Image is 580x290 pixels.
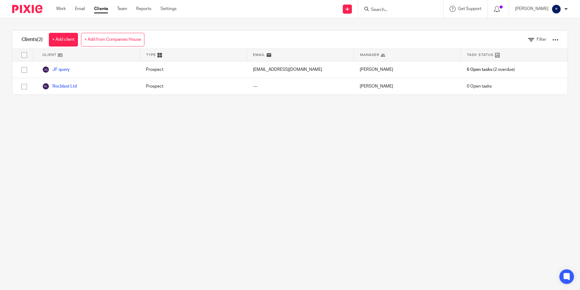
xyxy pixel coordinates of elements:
a: Settings [160,6,177,12]
span: 0 Open tasks [467,83,492,89]
h1: Clients [22,36,43,43]
div: [PERSON_NAME] [354,78,460,95]
div: Prospect [140,78,247,95]
a: Rocblast Ltd [42,83,77,90]
span: 6 Open tasks [467,67,492,73]
div: [PERSON_NAME] [354,61,460,78]
span: Client [42,52,56,57]
span: Email [253,52,265,57]
a: Clients [94,6,108,12]
p: [PERSON_NAME] [515,6,548,12]
a: Work [56,6,66,12]
span: Manager [360,52,379,57]
span: Get Support [458,7,481,11]
span: (2) [37,37,43,42]
a: Email [75,6,85,12]
input: Select all [19,49,30,61]
span: Task Status [467,52,494,57]
img: Screenshot%202025-08-05%20101949.png [551,4,561,14]
div: --- [247,78,354,95]
a: + Add from Companies House [81,33,144,47]
input: Search [370,7,425,13]
img: svg%3E [42,66,49,73]
div: [EMAIL_ADDRESS][DOMAIN_NAME] [247,61,354,78]
a: JF query [42,66,70,73]
span: (2 overdue) [467,67,515,73]
a: + Add client [49,33,78,47]
img: svg%3E [42,83,49,90]
span: Type [146,52,156,57]
span: Filter [537,37,546,42]
img: Pixie [12,5,42,13]
div: Prospect [140,61,247,78]
a: Reports [136,6,151,12]
a: Team [117,6,127,12]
